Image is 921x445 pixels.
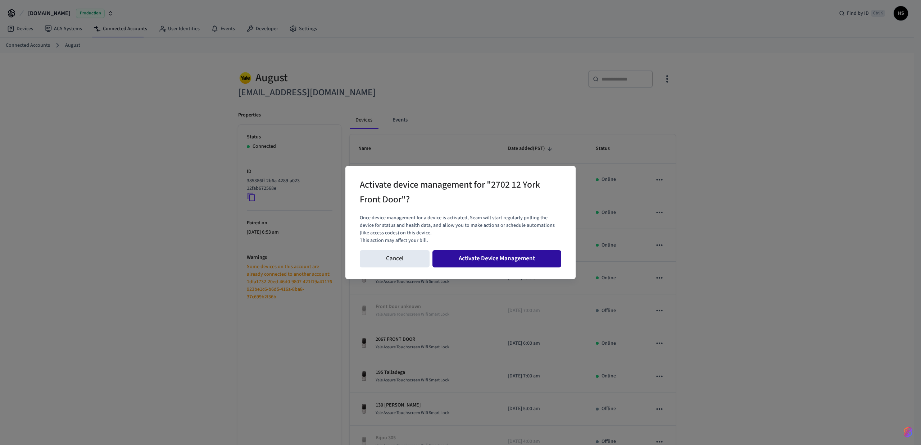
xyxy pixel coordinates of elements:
button: Activate Device Management [432,250,561,267]
p: Once device management for a device is activated, Seam will start regularly polling the device fo... [360,214,561,237]
h2: Activate device management for "2702 12 York Front Door"? [360,175,541,211]
p: This action may affect your bill. [360,237,561,244]
button: Cancel [360,250,430,267]
img: SeamLogoGradient.69752ec5.svg [904,426,912,438]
